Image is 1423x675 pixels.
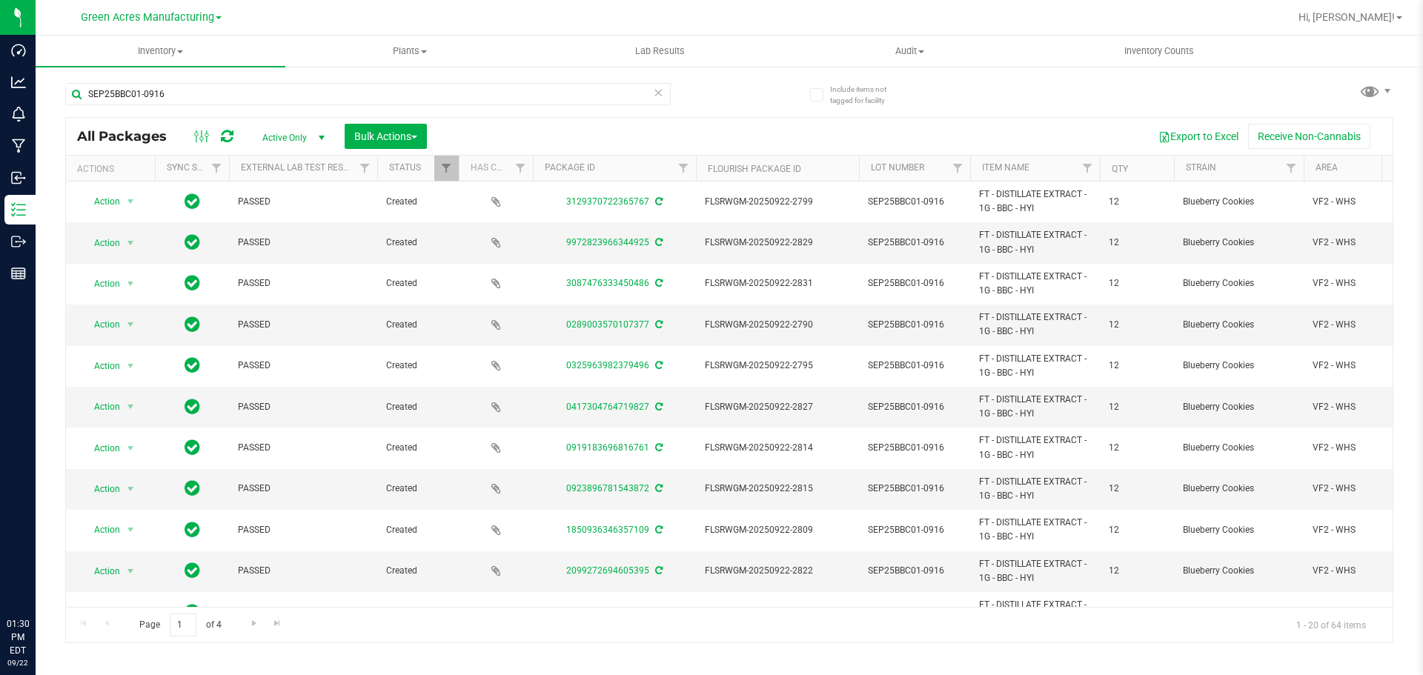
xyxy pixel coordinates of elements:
[122,602,140,622] span: select
[1183,441,1295,455] span: Blueberry Cookies
[11,266,26,281] inline-svg: Reports
[615,44,705,58] span: Lab Results
[81,561,121,582] span: Action
[185,273,200,293] span: In Sync
[1075,156,1100,181] a: Filter
[185,560,200,581] span: In Sync
[11,202,26,217] inline-svg: Inventory
[389,162,421,173] a: Status
[1183,564,1295,578] span: Blueberry Cookies
[705,318,850,332] span: FLSRWGM-20250922-2790
[238,523,368,537] span: PASSED
[459,156,533,182] th: Has COA
[1109,195,1165,209] span: 12
[1183,276,1295,290] span: Blueberry Cookies
[243,614,265,634] a: Go to the next page
[386,605,450,619] span: Created
[122,438,140,459] span: select
[979,393,1091,421] span: FT - DISTILLATE EXTRACT - 1G - BBC - HYI
[1109,482,1165,496] span: 12
[982,162,1029,173] a: Item Name
[653,565,663,576] span: Sync from Compliance System
[185,232,200,253] span: In Sync
[386,236,450,250] span: Created
[122,519,140,540] span: select
[185,478,200,499] span: In Sync
[386,195,450,209] span: Created
[705,441,850,455] span: FLSRWGM-20250922-2814
[868,564,961,578] span: SEP25BBC01-0916
[122,191,140,212] span: select
[1109,564,1165,578] span: 12
[979,598,1091,626] span: FT - DISTILLATE EXTRACT - 1G - BBC - HYI
[946,156,970,181] a: Filter
[81,396,121,417] span: Action
[1183,236,1295,250] span: Blueberry Cookies
[868,605,961,619] span: SEP25BBC01-0916
[1316,162,1338,173] a: Area
[81,519,121,540] span: Action
[1186,162,1216,173] a: Strain
[653,83,663,102] span: Clear
[535,36,785,67] a: Lab Results
[545,162,595,173] a: Package ID
[566,196,649,207] a: 3129370722365767
[566,278,649,288] a: 3087476333450486
[1183,195,1295,209] span: Blueberry Cookies
[653,319,663,330] span: Sync from Compliance System
[1313,441,1406,455] span: VF2 - WHS
[386,276,450,290] span: Created
[353,156,377,181] a: Filter
[871,162,924,173] a: Lot Number
[81,314,121,335] span: Action
[238,605,368,619] span: PASSED
[11,170,26,185] inline-svg: Inbound
[1183,523,1295,537] span: Blueberry Cookies
[653,196,663,207] span: Sync from Compliance System
[1109,441,1165,455] span: 12
[1313,482,1406,496] span: VF2 - WHS
[979,270,1091,298] span: FT - DISTILLATE EXTRACT - 1G - BBC - HYI
[785,36,1035,67] a: Audit
[77,164,149,174] div: Actions
[979,352,1091,380] span: FT - DISTILLATE EXTRACT - 1G - BBC - HYI
[979,187,1091,216] span: FT - DISTILLATE EXTRACT - 1G - BBC - HYI
[1035,36,1284,67] a: Inventory Counts
[653,442,663,453] span: Sync from Compliance System
[36,36,285,67] a: Inventory
[1284,614,1378,636] span: 1 - 20 of 64 items
[1298,11,1395,23] span: Hi, [PERSON_NAME]!
[81,438,121,459] span: Action
[1279,156,1304,181] a: Filter
[122,479,140,499] span: select
[1109,276,1165,290] span: 12
[11,107,26,122] inline-svg: Monitoring
[122,396,140,417] span: select
[653,402,663,412] span: Sync from Compliance System
[1109,605,1165,619] span: 12
[81,273,121,294] span: Action
[185,191,200,212] span: In Sync
[354,130,417,142] span: Bulk Actions
[167,162,224,173] a: Sync Status
[386,359,450,373] span: Created
[705,564,850,578] span: FLSRWGM-20250922-2822
[566,565,649,576] a: 2099272694605395
[11,234,26,249] inline-svg: Outbound
[185,314,200,335] span: In Sync
[1248,124,1370,149] button: Receive Non-Cannabis
[238,482,368,496] span: PASSED
[1183,605,1295,619] span: Blueberry Cookies
[65,83,671,105] input: Search Package ID, Item Name, SKU, Lot or Part Number...
[508,156,533,181] a: Filter
[185,396,200,417] span: In Sync
[386,441,450,455] span: Created
[566,360,649,370] a: 0325963982379496
[11,139,26,153] inline-svg: Manufacturing
[705,359,850,373] span: FLSRWGM-20250922-2795
[566,319,649,330] a: 0289003570107377
[979,228,1091,256] span: FT - DISTILLATE EXTRACT - 1G - BBC - HYI
[566,483,649,493] a: 0923896781543872
[868,318,961,332] span: SEP25BBC01-0916
[238,236,368,250] span: PASSED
